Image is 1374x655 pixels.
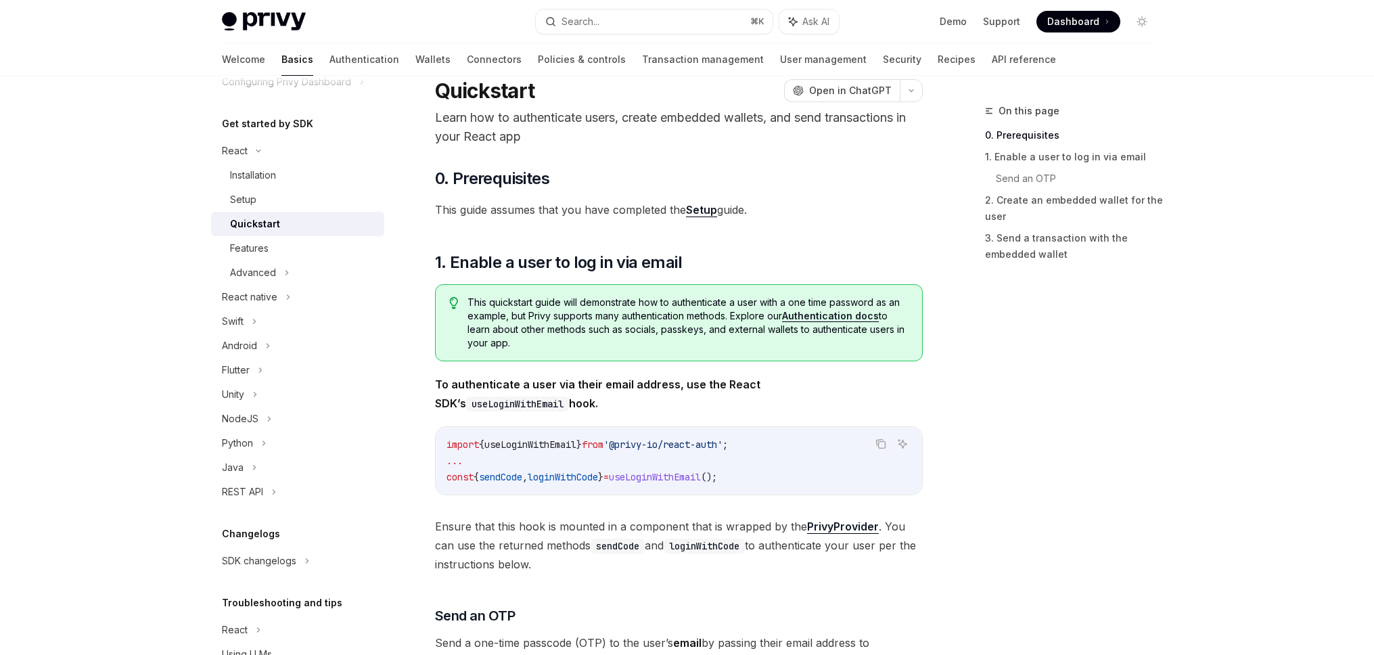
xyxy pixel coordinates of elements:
div: Unity [222,386,244,403]
div: React [222,622,248,638]
span: } [576,438,582,451]
a: Recipes [938,43,976,76]
a: Installation [211,163,384,187]
span: } [598,471,603,483]
div: Android [222,338,257,354]
a: Features [211,236,384,261]
h5: Troubleshooting and tips [222,595,342,611]
span: (); [701,471,717,483]
button: Ask AI [894,435,911,453]
span: This guide assumes that you have completed the guide. [435,200,923,219]
div: Python [222,435,253,451]
div: Swift [222,313,244,330]
span: { [479,438,484,451]
a: Dashboard [1036,11,1120,32]
a: Support [983,15,1020,28]
span: This quickstart guide will demonstrate how to authenticate a user with a one time password as an ... [467,296,908,350]
span: ... [446,455,463,467]
button: Ask AI [779,9,839,34]
a: Authentication [329,43,399,76]
a: Authentication docs [782,310,879,322]
code: useLoginWithEmail [466,397,569,411]
button: Open in ChatGPT [784,79,900,102]
div: React native [222,289,277,305]
code: loginWithCode [664,539,745,554]
span: Open in ChatGPT [809,84,892,97]
span: ⌘ K [750,16,764,27]
div: Features [230,240,269,256]
a: 0. Prerequisites [985,125,1164,146]
div: Installation [230,167,276,183]
span: 1. Enable a user to log in via email [435,252,682,273]
span: 0. Prerequisites [435,168,549,189]
span: Ensure that this hook is mounted in a component that is wrapped by the . You can use the returned... [435,517,923,574]
span: ; [723,438,728,451]
span: from [582,438,603,451]
h5: Changelogs [222,526,280,542]
strong: To authenticate a user via their email address, use the React SDK’s hook. [435,378,760,410]
a: Transaction management [642,43,764,76]
a: 2. Create an embedded wallet for the user [985,189,1164,227]
div: REST API [222,484,263,500]
div: React [222,143,248,159]
span: { [474,471,479,483]
a: 1. Enable a user to log in via email [985,146,1164,168]
div: Advanced [230,265,276,281]
div: Flutter [222,362,250,378]
span: loginWithCode [528,471,598,483]
a: Demo [940,15,967,28]
h5: Get started by SDK [222,116,313,132]
span: useLoginWithEmail [484,438,576,451]
span: Ask AI [802,15,829,28]
div: Search... [562,14,599,30]
span: = [603,471,609,483]
a: Quickstart [211,212,384,236]
a: Setup [686,203,717,217]
p: Learn how to authenticate users, create embedded wallets, and send transactions in your React app [435,108,923,146]
span: Send an OTP [435,606,516,625]
div: NodeJS [222,411,258,427]
button: Copy the contents from the code block [872,435,890,453]
button: Search...⌘K [536,9,773,34]
a: API reference [992,43,1056,76]
a: Security [883,43,921,76]
div: SDK changelogs [222,553,296,569]
a: 3. Send a transaction with the embedded wallet [985,227,1164,265]
h1: Quickstart [435,78,535,103]
span: useLoginWithEmail [609,471,701,483]
a: PrivyProvider [807,520,879,534]
a: Connectors [467,43,522,76]
a: Setup [211,187,384,212]
strong: email [673,636,702,650]
a: User management [780,43,867,76]
code: sendCode [591,539,645,554]
button: Toggle dark mode [1131,11,1153,32]
span: , [522,471,528,483]
img: light logo [222,12,306,31]
a: Wallets [415,43,451,76]
div: Quickstart [230,216,280,232]
span: sendCode [479,471,522,483]
span: Dashboard [1047,15,1099,28]
div: Java [222,459,244,476]
a: Send an OTP [996,168,1164,189]
a: Welcome [222,43,265,76]
span: const [446,471,474,483]
a: Policies & controls [538,43,626,76]
a: Basics [281,43,313,76]
span: On this page [999,103,1059,119]
span: '@privy-io/react-auth' [603,438,723,451]
div: Setup [230,191,256,208]
svg: Tip [449,297,459,309]
span: import [446,438,479,451]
